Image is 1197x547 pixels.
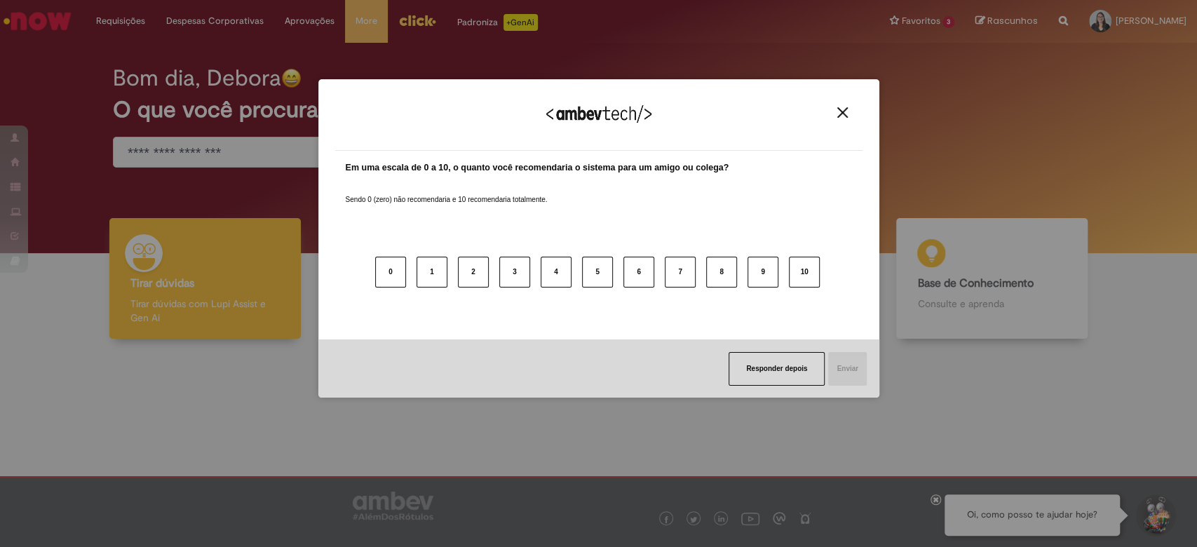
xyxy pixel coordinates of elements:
img: Logo Ambevtech [546,105,651,123]
img: Close [837,107,848,118]
button: 5 [582,257,613,288]
button: 8 [706,257,737,288]
button: 1 [417,257,447,288]
button: 7 [665,257,696,288]
button: 9 [748,257,778,288]
button: 6 [623,257,654,288]
label: Em uma escala de 0 a 10, o quanto você recomendaria o sistema para um amigo ou colega? [346,161,729,175]
button: 4 [541,257,572,288]
button: Close [833,107,852,119]
label: Sendo 0 (zero) não recomendaria e 10 recomendaria totalmente. [346,178,548,205]
button: 2 [458,257,489,288]
button: Responder depois [729,352,825,386]
button: 0 [375,257,406,288]
button: 3 [499,257,530,288]
button: 10 [789,257,820,288]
